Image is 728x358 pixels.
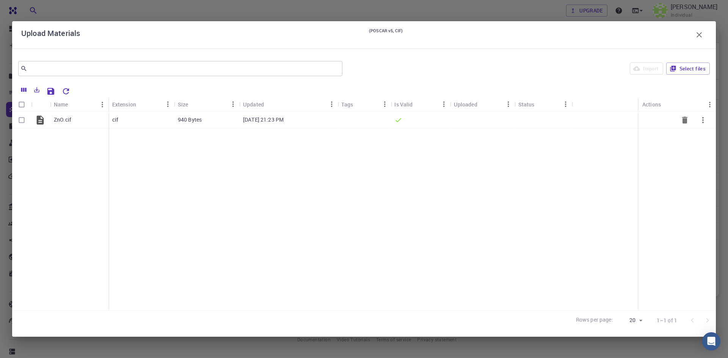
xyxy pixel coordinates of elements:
[394,97,413,112] div: Is Valid
[30,84,43,96] button: Export
[15,5,42,12] span: Support
[391,97,450,112] div: Is Valid
[369,27,403,42] small: (POSCAR v5, CIF)
[515,97,572,112] div: Status
[178,97,188,112] div: Size
[666,63,710,75] button: Select files
[58,84,74,99] button: Reset Explorer Settings
[243,116,284,124] p: [DATE] 21:23 PM
[702,332,720,350] div: Open Intercom Messenger
[657,317,677,324] p: 1–1 of 1
[17,84,30,96] button: Columns
[188,98,200,110] button: Sort
[576,316,613,325] p: Rows per page:
[639,97,716,112] div: Actions
[136,98,148,110] button: Sort
[450,97,515,112] div: Uploaded
[112,116,118,124] p: cif
[616,315,645,326] div: 20
[560,98,572,110] button: Menu
[518,97,535,112] div: Status
[50,97,108,112] div: Name
[341,97,353,112] div: Tags
[112,97,136,112] div: Extension
[454,97,477,112] div: Uploaded
[325,98,337,110] button: Menu
[676,111,694,129] button: Delete
[337,97,391,112] div: Tags
[108,97,174,112] div: Extension
[378,98,391,110] button: Menu
[178,116,202,124] p: 940 Bytes
[243,97,264,112] div: Updated
[174,97,239,112] div: Size
[43,84,58,99] button: Save Explorer Settings
[438,98,450,110] button: Menu
[502,98,515,110] button: Menu
[642,97,661,112] div: Actions
[21,27,707,42] div: Upload Materials
[54,97,68,112] div: Name
[704,98,716,111] button: Menu
[264,98,276,110] button: Sort
[162,98,174,110] button: Menu
[96,98,108,111] button: Menu
[54,116,71,124] p: ZnO.cif
[227,98,239,110] button: Menu
[239,97,337,112] div: Updated
[31,97,50,112] div: Icon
